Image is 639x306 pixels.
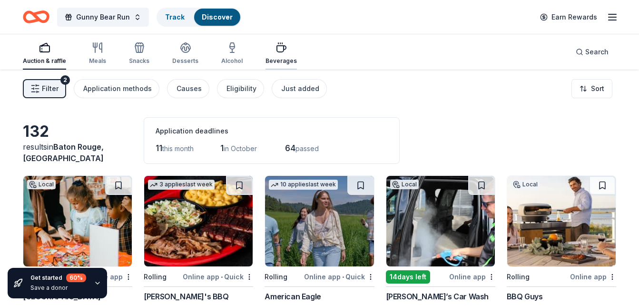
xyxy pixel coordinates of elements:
[172,38,198,70] button: Desserts
[585,46,609,58] span: Search
[224,144,257,153] span: in October
[269,180,338,190] div: 10 applies last week
[568,42,616,61] button: Search
[83,83,152,94] div: Application methods
[342,273,344,281] span: •
[144,291,228,302] div: [PERSON_NAME]'s BBQ
[42,83,59,94] span: Filter
[202,13,233,21] a: Discover
[162,144,194,153] span: this month
[507,291,543,302] div: BBQ Guys
[30,284,86,292] div: Save a donor
[89,57,106,65] div: Meals
[23,57,66,65] div: Auction & raffle
[23,79,66,98] button: Filter2
[23,142,104,163] span: Baton Rouge, [GEOGRAPHIC_DATA]
[221,57,243,65] div: Alcohol
[129,38,149,70] button: Snacks
[217,79,264,98] button: Eligibility
[507,271,530,283] div: Rolling
[157,8,241,27] button: TrackDiscover
[265,271,287,283] div: Rolling
[23,141,132,164] div: results
[156,143,162,153] span: 11
[295,144,319,153] span: passed
[571,79,612,98] button: Sort
[265,291,321,302] div: American Eagle
[386,270,430,284] div: 14 days left
[74,79,159,98] button: Application methods
[220,143,224,153] span: 1
[167,79,209,98] button: Causes
[534,9,603,26] a: Earn Rewards
[272,79,327,98] button: Just added
[23,38,66,70] button: Auction & raffle
[265,176,374,266] img: Image for American Eagle
[304,271,374,283] div: Online app Quick
[156,125,388,137] div: Application deadlines
[148,180,215,190] div: 3 applies last week
[390,180,419,189] div: Local
[570,271,616,283] div: Online app
[23,142,104,163] span: in
[183,271,253,283] div: Online app Quick
[23,122,132,141] div: 132
[285,143,295,153] span: 64
[281,83,319,94] div: Just added
[172,57,198,65] div: Desserts
[591,83,604,94] span: Sort
[265,57,297,65] div: Beverages
[221,38,243,70] button: Alcohol
[76,11,130,23] span: Gunny Bear Run
[66,274,86,282] div: 60 %
[511,180,540,189] div: Local
[265,38,297,70] button: Beverages
[177,83,202,94] div: Causes
[57,8,149,27] button: Gunny Bear Run
[386,291,489,302] div: [PERSON_NAME]’s Car Wash
[23,176,132,266] img: Image for Knock Knock Children's Museum
[507,176,616,266] img: Image for BBQ Guys
[449,271,495,283] div: Online app
[226,83,256,94] div: Eligibility
[165,13,185,21] a: Track
[23,6,49,28] a: Home
[221,273,223,281] span: •
[144,176,253,266] img: Image for Sonny's BBQ
[27,180,56,189] div: Local
[89,38,106,70] button: Meals
[386,176,495,266] img: Image for Benny’s Car Wash
[129,57,149,65] div: Snacks
[60,75,70,85] div: 2
[30,274,86,282] div: Get started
